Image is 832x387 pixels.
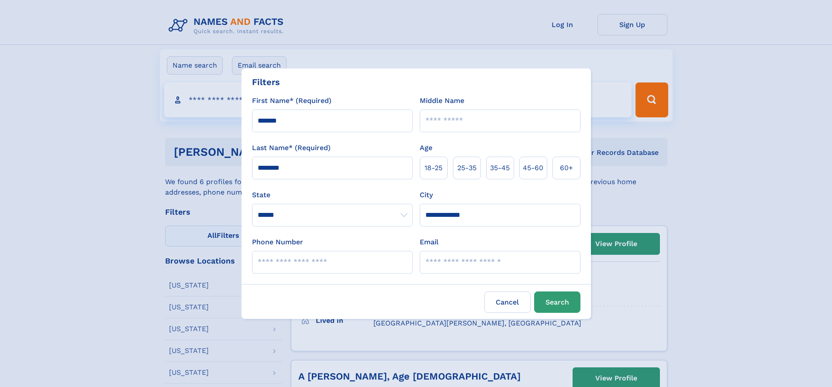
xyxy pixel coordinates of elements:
[484,291,531,313] label: Cancel
[420,143,432,153] label: Age
[252,75,280,89] div: Filters
[420,237,438,247] label: Email
[560,163,573,173] span: 60+
[457,163,476,173] span: 25‑35
[420,96,464,106] label: Middle Name
[252,190,413,200] label: State
[490,163,510,173] span: 35‑45
[252,237,303,247] label: Phone Number
[534,291,580,313] button: Search
[425,163,442,173] span: 18‑25
[523,163,543,173] span: 45‑60
[252,143,331,153] label: Last Name* (Required)
[420,190,433,200] label: City
[252,96,331,106] label: First Name* (Required)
